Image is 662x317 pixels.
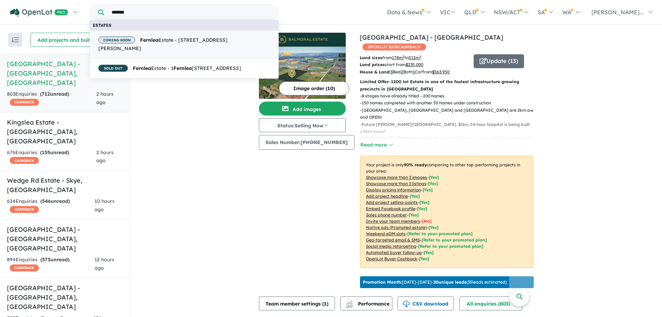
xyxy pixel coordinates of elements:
[98,65,128,72] span: SOLD OUT
[410,193,420,199] span: [ Yes ]
[7,149,96,165] div: 676 Enquir ies
[98,37,135,43] span: COMING SOON
[474,54,524,68] button: Update (13)
[40,91,69,97] strong: ( unread)
[362,43,426,50] span: OPENLOT $ 200 CASHBACK
[40,256,70,263] strong: ( unread)
[98,64,241,73] span: Estate - 1 [STREET_ADDRESS]
[42,198,51,204] span: 546
[366,219,420,224] u: Invite your team members
[419,55,421,58] sup: 2
[279,81,349,95] button: Image order (10)
[418,244,483,249] span: [Refer to your promoted plan]
[347,301,390,307] span: Performance
[423,187,433,192] span: [ Yes ]
[360,69,468,76] p: Bed Bath Car from
[360,100,539,106] p: - 150 homes completed with another 50 homes under construction
[363,279,402,285] b: Promotion Month:
[360,121,539,135] p: - Future [PERSON_NAME][GEOGRAPHIC_DATA]. $1bn, 24-hour hospital is being built 1.5km away!
[404,162,427,167] b: 90 % ready
[105,5,277,20] input: Try estate name, suburb, builder or developer
[366,231,406,236] u: Weekend eDM slots
[10,206,39,213] span: CASHBACK
[366,212,407,217] u: Sales phone number
[10,8,68,17] img: Openlot PRO Logo White
[409,212,419,217] span: [ Yes ]
[40,198,70,204] strong: ( unread)
[459,296,522,310] button: All enquiries (803)
[360,93,539,100] p: - 8 stages have already titled - 200 homes
[366,237,420,243] u: Geo-targeted email & SMS
[360,62,385,67] b: Land prices
[429,175,439,180] span: [ Yes ]
[363,279,507,285] p: [DATE] - [DATE] - ( 35 leads estimated)
[7,90,96,107] div: 803 Enquir ies
[133,65,151,71] strong: Fernlea
[366,206,415,211] u: Embed Facebook profile
[360,107,539,121] p: - [GEOGRAPHIC_DATA], [GEOGRAPHIC_DATA] and [GEOGRAPHIC_DATA] are 2km away and OPEN!
[259,296,335,310] button: Team member settings (1)
[259,33,346,99] a: Balmoral Estate - Strathtulloh LogoBalmoral Estate - Strathtulloh
[31,33,107,47] button: Add projects and builders
[7,225,123,253] h5: [GEOGRAPHIC_DATA] - [GEOGRAPHIC_DATA] , [GEOGRAPHIC_DATA]
[96,149,114,164] span: 2 hours ago
[259,118,346,132] button: Status:Selling Now
[95,256,114,271] span: 12 hours ago
[360,135,539,149] p: - [DEMOGRAPHIC_DATA] Regional College (High School) is open and 200 metres away from the estate! ...
[40,149,69,156] strong: ( unread)
[93,23,112,28] b: Estates
[346,303,353,308] img: bar-chart.svg
[360,69,391,74] b: House & Land:
[366,200,418,205] u: Add project selling-points
[406,62,423,67] u: $ 235,000
[366,225,427,230] u: Native ads (Promoted estate)
[360,156,533,268] p: Your project is only comparing to other top-performing projects in your area: - - - - - - - - - -...
[12,37,19,42] img: sort.svg
[42,149,50,156] span: 155
[259,135,354,150] button: Sales Number:[PHONE_NUMBER]
[391,69,393,74] u: 3
[7,59,123,87] h5: [GEOGRAPHIC_DATA] - [GEOGRAPHIC_DATA] , [GEOGRAPHIC_DATA]
[98,36,270,53] span: Estate - [STREET_ADDRESS][PERSON_NAME]
[7,256,95,272] div: 894 Enquir ies
[96,91,114,105] span: 2 hours ago
[360,61,468,68] p: start from
[173,65,192,71] strong: Fernlea
[591,9,644,16] span: [PERSON_NAME]...
[366,256,417,261] u: OpenLot Buyer Cashback
[432,69,450,74] u: $ 563,950
[366,187,421,192] u: Display pricing information
[407,231,473,236] span: [Refer to your promoted plan]
[360,54,468,61] p: from
[340,296,392,310] button: Performance
[360,33,503,41] a: [GEOGRAPHIC_DATA] - [GEOGRAPHIC_DATA]
[409,55,421,60] u: 512 m
[433,279,466,285] b: 30 unique leads
[324,301,327,307] span: 1
[401,69,403,74] u: 2
[7,118,123,146] h5: Kingslea Estate - [GEOGRAPHIC_DATA] , [GEOGRAPHIC_DATA]
[360,141,393,149] button: Read more
[360,78,533,93] p: Limited Offer: 1200 lot Estate in one of the fastest infrastructure growing precincts in [GEOGRAP...
[398,296,454,310] button: CSV download
[366,244,416,249] u: Social media retargeting
[366,250,422,255] u: Automated buyer follow-up
[360,55,382,60] b: Land sizes
[422,219,432,224] span: [ No ]
[262,35,343,44] img: Balmoral Estate - Strathtulloh Logo
[42,91,50,97] span: 712
[10,157,39,164] span: CASHBACK
[7,283,123,311] h5: [GEOGRAPHIC_DATA] - [GEOGRAPHIC_DATA] , [GEOGRAPHIC_DATA]
[90,58,279,79] a: SOLD OUT FernleaEstate - 1Fernlea[STREET_ADDRESS]
[424,250,434,255] span: [Yes]
[7,176,123,195] h5: Wedge Rd Estate - Skye , [GEOGRAPHIC_DATA]
[10,264,39,271] span: CASHBACK
[417,206,427,211] span: [ Yes ]
[413,69,415,74] u: 1
[366,181,426,186] u: Showcase more than 3 listings
[346,301,352,304] img: line-chart.svg
[419,200,430,205] span: [ Yes ]
[428,225,439,230] span: [Yes]
[95,198,115,213] span: 10 hours ago
[403,55,404,58] sup: 2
